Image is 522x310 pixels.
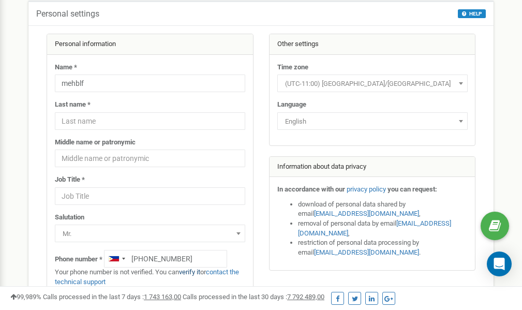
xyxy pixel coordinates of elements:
[55,268,239,286] a: contact the technical support
[281,114,464,129] span: English
[270,34,475,55] div: Other settings
[55,100,91,110] label: Last name *
[36,9,99,19] h5: Personal settings
[487,252,512,276] div: Open Intercom Messenger
[104,250,227,268] input: +1-800-555-55-55
[277,185,345,193] strong: In accordance with our
[105,250,128,267] div: Telephone country code
[55,268,245,287] p: Your phone number is not verified. You can or
[47,34,253,55] div: Personal information
[270,157,475,178] div: Information about data privacy
[347,185,386,193] a: privacy policy
[55,175,85,185] label: Job Title *
[55,150,245,167] input: Middle name or patronymic
[277,63,308,72] label: Time zone
[314,210,419,217] a: [EMAIL_ADDRESS][DOMAIN_NAME]
[58,227,242,241] span: Mr.
[179,268,200,276] a: verify it
[387,185,437,193] strong: you can request:
[55,187,245,205] input: Job Title
[298,238,468,257] li: restriction of personal data processing by email .
[277,75,468,92] span: (UTC-11:00) Pacific/Midway
[298,200,468,219] li: download of personal data shared by email ,
[144,293,181,301] u: 1 743 163,00
[183,293,324,301] span: Calls processed in the last 30 days :
[277,100,306,110] label: Language
[314,248,419,256] a: [EMAIL_ADDRESS][DOMAIN_NAME]
[10,293,41,301] span: 99,989%
[298,219,468,238] li: removal of personal data by email ,
[55,63,77,72] label: Name *
[277,112,468,130] span: English
[458,9,486,18] button: HELP
[298,219,451,237] a: [EMAIL_ADDRESS][DOMAIN_NAME]
[43,293,181,301] span: Calls processed in the last 7 days :
[55,112,245,130] input: Last name
[281,77,464,91] span: (UTC-11:00) Pacific/Midway
[55,75,245,92] input: Name
[55,225,245,242] span: Mr.
[55,255,102,264] label: Phone number *
[287,293,324,301] u: 7 792 489,00
[55,213,84,223] label: Salutation
[55,138,136,147] label: Middle name or patronymic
